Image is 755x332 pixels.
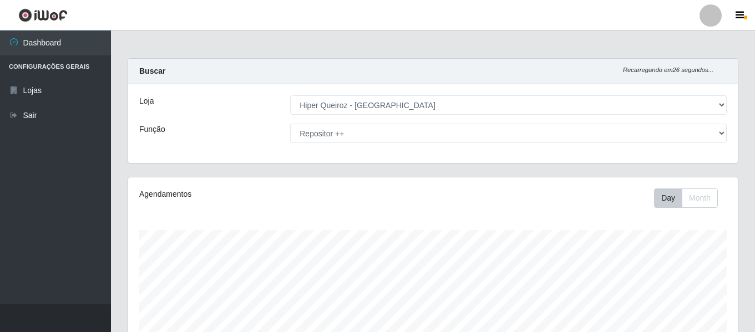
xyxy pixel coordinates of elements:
[654,188,718,208] div: First group
[654,188,727,208] div: Toolbar with button groups
[139,67,165,75] strong: Buscar
[139,188,374,200] div: Agendamentos
[139,95,154,107] label: Loja
[139,124,165,135] label: Função
[682,188,718,208] button: Month
[623,67,713,73] i: Recarregando em 26 segundos...
[18,8,68,22] img: CoreUI Logo
[654,188,682,208] button: Day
